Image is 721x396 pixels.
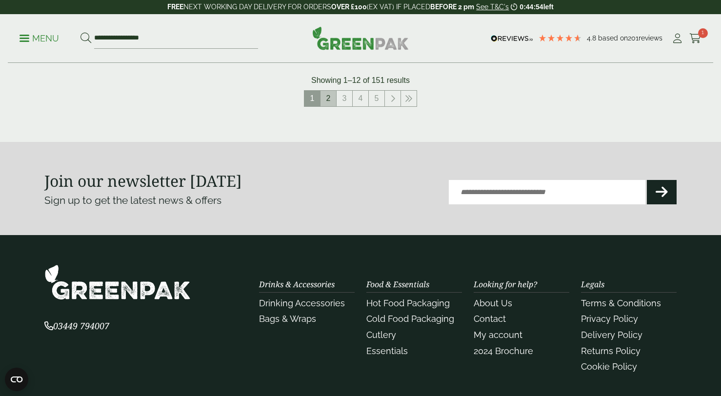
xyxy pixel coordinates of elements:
span: Based on [598,34,628,42]
span: 0:44:54 [520,3,543,11]
a: 1 [689,31,701,46]
a: 4 [353,91,368,106]
p: Sign up to get the latest news & offers [44,193,329,208]
a: Drinking Accessories [259,298,345,308]
p: Menu [20,33,59,44]
span: 1 [698,28,708,38]
strong: OVER £100 [331,3,367,11]
a: Essentials [366,346,408,356]
a: 5 [369,91,384,106]
a: Delivery Policy [581,330,642,340]
img: GreenPak Supplies [44,264,191,300]
a: Returns Policy [581,346,641,356]
div: 4.79 Stars [538,34,582,42]
img: GreenPak Supplies [312,26,409,50]
i: My Account [671,34,683,43]
span: left [543,3,554,11]
strong: BEFORE 2 pm [430,3,474,11]
a: About Us [474,298,512,308]
i: Cart [689,34,701,43]
span: 03449 794007 [44,320,109,332]
a: Cold Food Packaging [366,314,454,324]
a: Hot Food Packaging [366,298,450,308]
a: Bags & Wraps [259,314,316,324]
a: 3 [337,91,352,106]
a: Cutlery [366,330,396,340]
span: 1 [304,91,320,106]
a: Cookie Policy [581,361,637,372]
strong: FREE [167,3,183,11]
p: Showing 1–12 of 151 results [311,75,410,86]
a: My account [474,330,522,340]
a: Terms & Conditions [581,298,661,308]
button: Open CMP widget [5,368,28,391]
a: See T&C's [476,3,509,11]
a: Menu [20,33,59,42]
a: Privacy Policy [581,314,638,324]
span: 201 [628,34,639,42]
a: 2024 Brochure [474,346,533,356]
strong: Join our newsletter [DATE] [44,170,242,191]
span: 4.8 [587,34,598,42]
span: reviews [639,34,662,42]
a: 03449 794007 [44,322,109,331]
a: Contact [474,314,506,324]
img: REVIEWS.io [491,35,533,42]
a: 2 [320,91,336,106]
